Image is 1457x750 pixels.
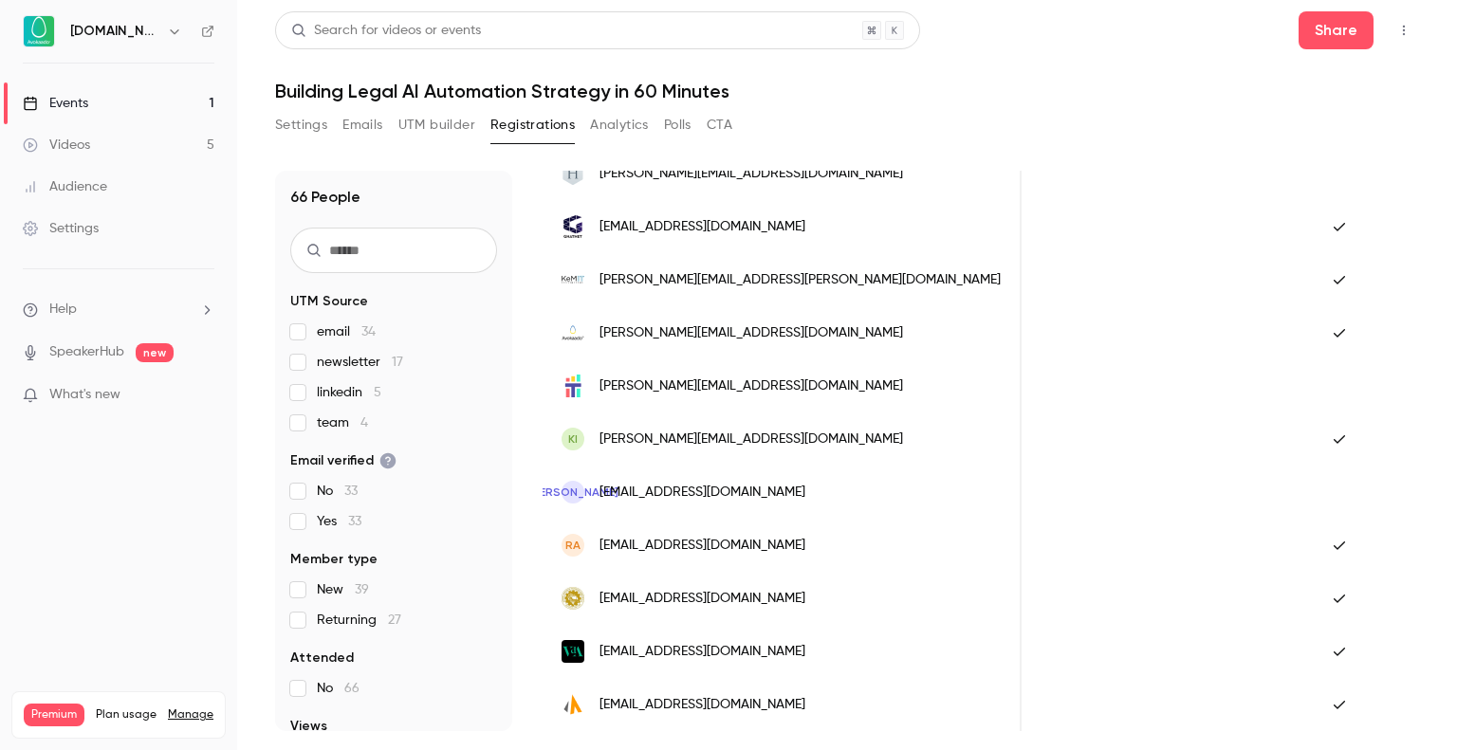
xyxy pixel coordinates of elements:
[562,215,584,238] img: gnatnet.eu
[599,270,1001,290] span: [PERSON_NAME][EMAIL_ADDRESS][PERSON_NAME][DOMAIN_NAME]
[599,323,903,343] span: [PERSON_NAME][EMAIL_ADDRESS][DOMAIN_NAME]
[590,110,649,140] button: Analytics
[23,136,90,155] div: Videos
[24,16,54,46] img: Avokaado.io
[562,375,584,397] img: tarceta.com
[562,694,584,714] img: 1advisory.ee
[388,613,401,627] span: 27
[568,430,578,448] span: KI
[275,80,1419,102] h1: Building Legal AI Automation Strategy in 60 Minutes
[398,110,475,140] button: UTM builder
[374,386,381,399] span: 5
[317,580,369,599] span: New
[49,342,124,362] a: SpeakerHub
[562,321,584,344] img: avokaado.io
[344,682,360,695] span: 66
[1299,11,1374,49] button: Share
[360,416,368,430] span: 4
[23,219,99,238] div: Settings
[317,413,368,432] span: team
[599,217,805,237] span: [EMAIL_ADDRESS][DOMAIN_NAME]
[599,589,805,609] span: [EMAIL_ADDRESS][DOMAIN_NAME]
[562,162,584,185] img: hannessnellman.com
[96,707,157,723] span: Plan usage
[49,385,120,405] span: What's new
[291,21,481,41] div: Search for videos or events
[599,376,903,396] span: [PERSON_NAME][EMAIL_ADDRESS][DOMAIN_NAME]
[565,537,581,554] span: RA
[290,550,378,569] span: Member type
[355,583,369,596] span: 39
[348,515,361,528] span: 33
[290,717,327,736] span: Views
[23,94,88,113] div: Events
[599,164,903,184] span: [PERSON_NAME][EMAIL_ADDRESS][DOMAIN_NAME]
[23,300,214,320] li: help-dropdown-opener
[361,325,376,338] span: 34
[317,383,381,402] span: linkedin
[290,451,397,470] span: Email verified
[168,707,213,723] a: Manage
[290,649,354,668] span: Attended
[599,642,805,662] span: [EMAIL_ADDRESS][DOMAIN_NAME]
[707,110,732,140] button: CTA
[599,695,805,715] span: [EMAIL_ADDRESS][DOMAIN_NAME]
[490,110,575,140] button: Registrations
[317,512,361,531] span: Yes
[599,430,903,449] span: [PERSON_NAME][EMAIL_ADDRESS][DOMAIN_NAME]
[342,110,382,140] button: Emails
[290,186,360,209] h1: 66 People
[528,484,618,501] span: [PERSON_NAME]
[136,343,174,362] span: new
[70,22,159,41] h6: [DOMAIN_NAME]
[275,110,327,140] button: Settings
[49,300,77,320] span: Help
[290,292,368,311] span: UTM Source
[317,679,360,698] span: No
[317,482,358,501] span: No
[562,268,584,291] img: kemit.ee
[317,353,403,372] span: newsletter
[23,177,107,196] div: Audience
[599,483,805,503] span: [EMAIL_ADDRESS][DOMAIN_NAME]
[599,536,805,556] span: [EMAIL_ADDRESS][DOMAIN_NAME]
[24,704,84,726] span: Premium
[664,110,692,140] button: Polls
[317,611,401,630] span: Returning
[562,640,584,663] img: vda.pt
[562,587,584,610] img: nith.ac.in
[392,356,403,369] span: 17
[344,485,358,498] span: 33
[317,322,376,341] span: email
